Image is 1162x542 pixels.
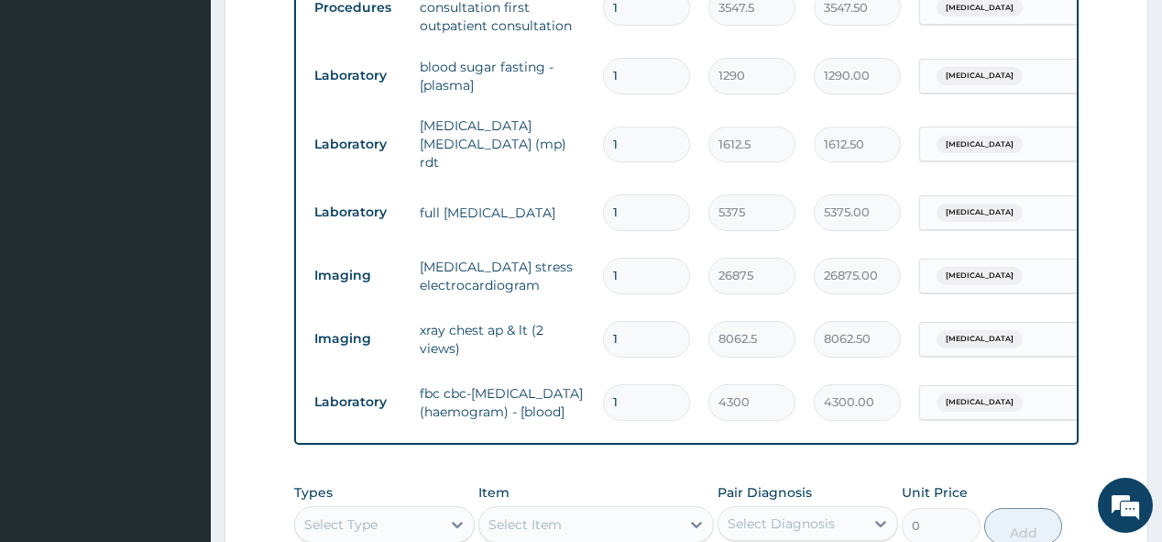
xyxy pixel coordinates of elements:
span: [MEDICAL_DATA] [937,67,1023,85]
span: [MEDICAL_DATA] [937,204,1023,222]
td: xray chest ap & lt (2 views) [411,312,594,367]
div: Chat with us now [95,103,308,127]
label: Pair Diagnosis [718,483,812,502]
div: Select Diagnosis [728,514,835,533]
td: Imaging [305,322,411,356]
span: [MEDICAL_DATA] [937,267,1023,285]
div: Select Type [304,515,378,534]
td: full [MEDICAL_DATA] [411,194,594,231]
span: [MEDICAL_DATA] [937,393,1023,412]
span: [MEDICAL_DATA] [937,136,1023,154]
td: Laboratory [305,127,411,161]
textarea: Type your message and hit 'Enter' [9,353,349,417]
img: d_794563401_company_1708531726252_794563401 [34,92,74,138]
div: Minimize live chat window [301,9,345,53]
span: We're online! [106,157,253,342]
td: Laboratory [305,385,411,419]
td: blood sugar fasting - [plasma] [411,49,594,104]
td: [MEDICAL_DATA] [MEDICAL_DATA] (mp) rdt [411,107,594,181]
td: fbc cbc-[MEDICAL_DATA] (haemogram) - [blood] [411,375,594,430]
td: [MEDICAL_DATA] stress electrocardiogram [411,249,594,304]
label: Types [294,485,333,501]
td: Laboratory [305,59,411,93]
label: Unit Price [902,483,968,502]
td: Laboratory [305,195,411,229]
td: Imaging [305,259,411,293]
span: [MEDICAL_DATA] [937,330,1023,348]
label: Item [478,483,510,502]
